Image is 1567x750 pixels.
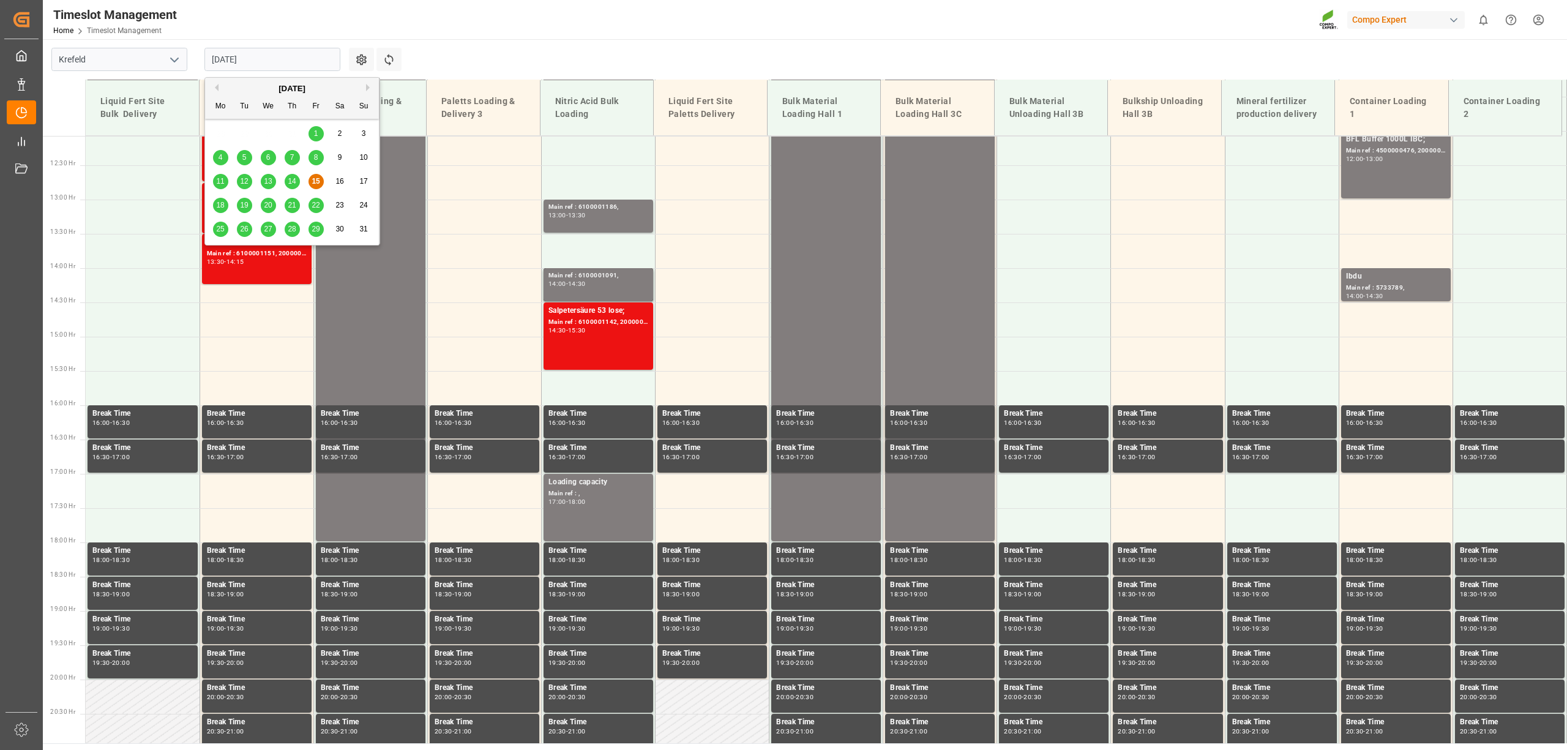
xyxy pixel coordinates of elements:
[548,489,648,499] div: Main ref : ,
[226,259,244,264] div: 14:15
[435,557,452,563] div: 18:00
[548,476,648,489] div: Loading capacity
[207,408,307,420] div: Break Time
[1363,156,1365,162] div: -
[356,126,372,141] div: Choose Sunday, August 3rd, 2025
[312,225,320,233] span: 29
[1346,420,1364,426] div: 16:00
[566,454,568,460] div: -
[237,198,252,213] div: Choose Tuesday, August 19th, 2025
[1232,408,1332,420] div: Break Time
[356,99,372,114] div: Su
[110,420,112,426] div: -
[309,222,324,237] div: Choose Friday, August 29th, 2025
[332,174,348,189] div: Choose Saturday, August 16th, 2025
[1252,454,1270,460] div: 17:00
[776,408,876,420] div: Break Time
[288,177,296,186] span: 14
[1118,420,1135,426] div: 16:00
[1346,283,1446,293] div: Main ref : 5733789,
[568,212,586,218] div: 13:30
[285,222,300,237] div: Choose Thursday, August 28th, 2025
[207,442,307,454] div: Break Time
[1345,90,1438,126] div: Container Loading 1
[910,420,927,426] div: 16:30
[548,557,566,563] div: 18:00
[112,454,130,460] div: 17:00
[435,545,534,557] div: Break Time
[548,202,648,212] div: Main ref : 6100001186,
[796,557,813,563] div: 18:30
[1138,454,1156,460] div: 17:00
[891,90,984,126] div: Bulk Material Loading Hall 3C
[1118,442,1217,454] div: Break Time
[224,454,226,460] div: -
[240,225,248,233] span: 26
[662,408,762,420] div: Break Time
[1232,557,1250,563] div: 18:00
[1478,454,1479,460] div: -
[1135,420,1137,426] div: -
[309,150,324,165] div: Choose Friday, August 8th, 2025
[910,454,927,460] div: 17:00
[1366,557,1383,563] div: 18:30
[288,225,296,233] span: 28
[1366,156,1383,162] div: 13:00
[338,420,340,426] div: -
[1004,90,1098,126] div: Bulk Material Unloading Hall 3B
[332,198,348,213] div: Choose Saturday, August 23rd, 2025
[224,259,226,264] div: -
[112,557,130,563] div: 18:30
[1346,442,1446,454] div: Break Time
[332,99,348,114] div: Sa
[435,408,534,420] div: Break Time
[1346,408,1446,420] div: Break Time
[1252,420,1270,426] div: 16:30
[890,454,908,460] div: 16:30
[548,420,566,426] div: 16:00
[1470,6,1497,34] button: show 0 new notifications
[356,222,372,237] div: Choose Sunday, August 31st, 2025
[207,454,225,460] div: 16:30
[205,83,379,95] div: [DATE]
[95,90,189,126] div: Liquid Fert Site Bulk Delivery
[548,305,648,317] div: Salpetersäure 53 lose;
[92,579,193,591] div: Break Time
[1249,454,1251,460] div: -
[50,366,75,372] span: 15:30 Hr
[340,454,358,460] div: 17:00
[261,150,276,165] div: Choose Wednesday, August 6th, 2025
[50,263,75,269] span: 14:00 Hr
[50,160,75,167] span: 12:30 Hr
[213,99,228,114] div: Mo
[1460,442,1560,454] div: Break Time
[335,225,343,233] span: 30
[356,174,372,189] div: Choose Sunday, August 17th, 2025
[454,420,472,426] div: 16:30
[314,129,318,138] span: 1
[1366,454,1383,460] div: 17:00
[1023,454,1041,460] div: 17:00
[50,537,75,544] span: 18:00 Hr
[777,90,871,126] div: Bulk Material Loading Hall 1
[1346,545,1446,557] div: Break Time
[332,150,348,165] div: Choose Saturday, August 9th, 2025
[204,48,340,71] input: DD.MM.YYYY
[362,129,366,138] span: 3
[776,557,794,563] div: 18:00
[240,201,248,209] span: 19
[452,454,454,460] div: -
[1232,442,1332,454] div: Break Time
[321,420,338,426] div: 16:00
[53,26,73,35] a: Home
[338,129,342,138] span: 2
[261,222,276,237] div: Choose Wednesday, August 27th, 2025
[776,442,876,454] div: Break Time
[908,557,910,563] div: -
[1118,557,1135,563] div: 18:00
[213,222,228,237] div: Choose Monday, August 25th, 2025
[1232,454,1250,460] div: 16:30
[1478,557,1479,563] div: -
[50,400,75,407] span: 16:00 Hr
[237,222,252,237] div: Choose Tuesday, August 26th, 2025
